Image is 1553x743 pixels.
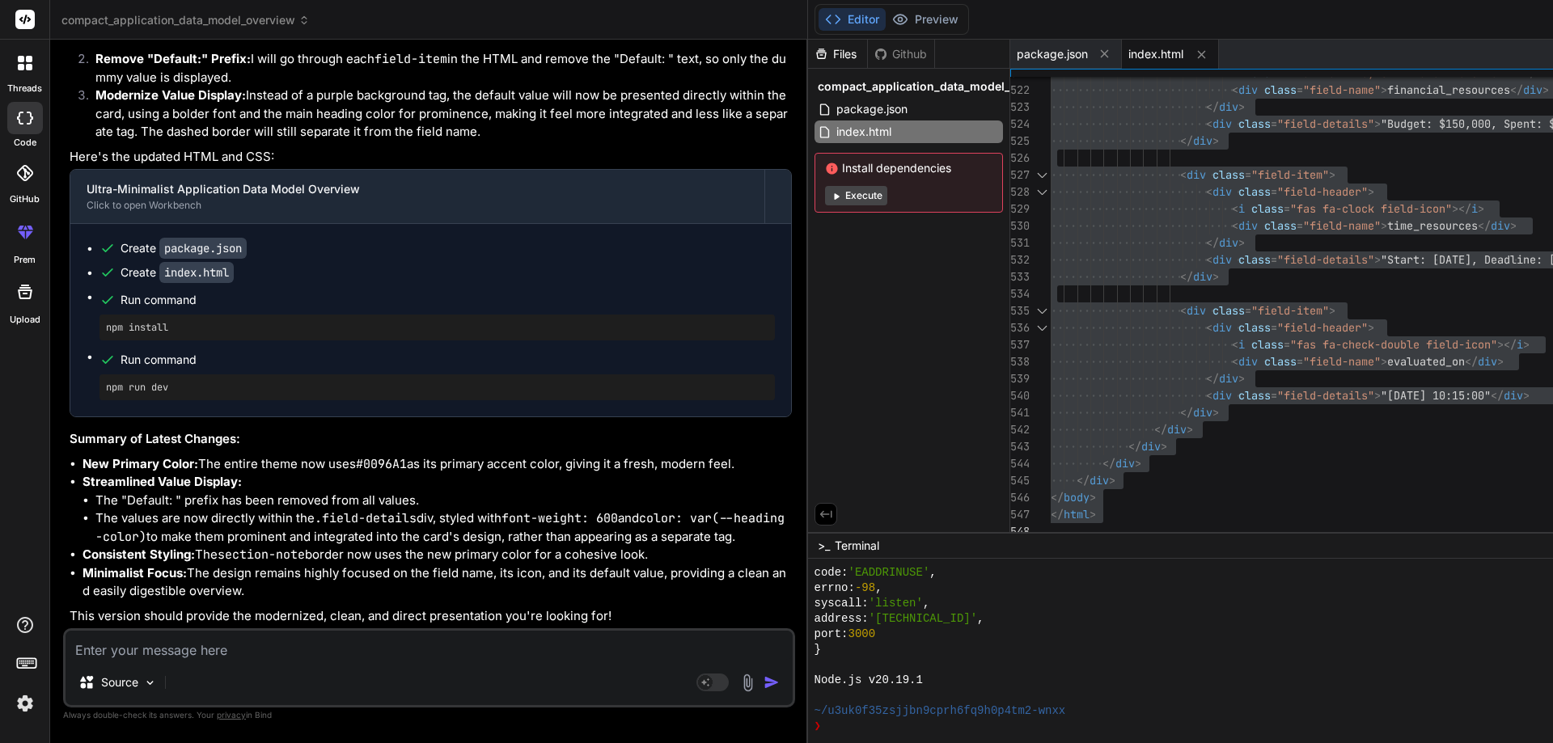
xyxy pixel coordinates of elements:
span: address: [815,611,869,627]
div: 532 [1010,251,1030,268]
img: attachment [738,673,757,692]
img: Pick Models [143,676,157,690]
span: i [1238,337,1245,352]
span: > [1510,218,1517,233]
div: 546 [1010,489,1030,506]
span: , [923,596,929,611]
span: , [875,580,882,596]
label: code [14,136,36,150]
strong: Modernize Value Display: [95,87,246,103]
span: < [1232,218,1238,233]
div: 548 [1010,523,1030,540]
li: I will go through each in the HTML and remove the "Default: " text, so only the dummy value is di... [83,50,792,87]
span: } [815,642,821,657]
span: </ [1478,218,1491,233]
label: threads [7,82,42,95]
span: > [1090,507,1096,521]
span: < [1206,388,1212,403]
span: div [1167,422,1187,437]
div: 543 [1010,438,1030,455]
span: = [1284,337,1290,352]
span: > [1523,337,1530,352]
li: The values are now directly within the div, styled with and to make them prominent and integrated... [95,509,792,546]
div: Ultra-Minimalist Application Data Model Overview [87,181,748,197]
span: </ [1154,422,1167,437]
span: </ [1077,473,1090,488]
div: 531 [1010,234,1030,251]
span: > [1161,439,1167,454]
span: Run command [121,292,775,308]
span: class [1264,218,1297,233]
div: 539 [1010,370,1030,387]
span: class [1251,337,1284,352]
button: Preview [886,8,965,31]
span: class [1238,252,1271,267]
strong: New Primary Color: [83,456,198,471]
span: div [1238,218,1258,233]
button: Editor [819,8,886,31]
span: div [1212,320,1232,335]
span: < [1232,337,1238,352]
code: color: var(--heading-color) [95,510,785,545]
span: "fas fa-check-double field-icon" [1290,337,1497,352]
span: > [1329,303,1335,318]
span: -98 [855,580,875,596]
span: "[DATE] 10:15:00" [1381,388,1491,403]
div: 535 [1010,302,1030,319]
span: index.html [1128,46,1183,62]
code: font-weight: 600 [501,510,618,526]
div: 536 [1010,319,1030,336]
span: "field-header" [1277,320,1368,335]
span: >_ [818,538,830,554]
code: #0096A1 [356,456,407,472]
span: div [1090,473,1109,488]
span: > [1212,269,1219,284]
li: Instead of a purple background tag, the default value will now be presented directly within the c... [83,87,792,141]
code: field-item [374,51,447,67]
span: = [1245,167,1251,182]
span: Run command [121,352,775,368]
span: evaluated_on [1387,354,1465,369]
button: Ultra-Minimalist Application Data Model OverviewClick to open Workbench [70,170,764,223]
span: "fas fa-clock field-icon" [1290,201,1452,216]
span: > [1374,116,1381,131]
span: class [1238,388,1271,403]
span: </ [1491,388,1504,403]
span: < [1206,184,1212,199]
span: index.html [835,122,893,141]
span: 'EADDRINUSE' [848,565,930,580]
img: settings [11,690,39,717]
strong: Consistent Styling: [83,547,195,562]
strong: Minimalist Focus: [83,565,187,580]
span: div [1193,133,1212,148]
span: div [1219,99,1238,114]
span: class [1264,354,1297,369]
span: div [1523,82,1542,97]
div: 533 [1010,268,1030,285]
span: "field-name" [1303,354,1381,369]
span: </ [1051,490,1064,504]
span: ~/u3uk0f35zsjjbn9cprh6fq9h0p4tm2-wnxx [815,703,1066,719]
span: > [1381,82,1387,97]
div: 537 [1010,336,1030,353]
span: div [1187,167,1206,182]
span: = [1271,184,1277,199]
span: = [1245,303,1251,318]
span: </ [1206,99,1219,114]
span: html [1064,507,1090,521]
span: </ [1051,507,1064,521]
span: Install dependencies [825,160,992,176]
span: 3000 [848,627,876,642]
div: 528 [1010,184,1030,201]
span: div [1491,218,1510,233]
div: 530 [1010,217,1030,234]
span: Terminal [835,538,879,554]
span: > [1238,235,1245,250]
code: package.json [159,238,247,259]
p: Here's the updated HTML and CSS: [70,148,792,167]
button: Execute [825,186,887,205]
div: 542 [1010,421,1030,438]
span: > [1212,405,1219,420]
div: 544 [1010,455,1030,472]
span: = [1297,354,1303,369]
